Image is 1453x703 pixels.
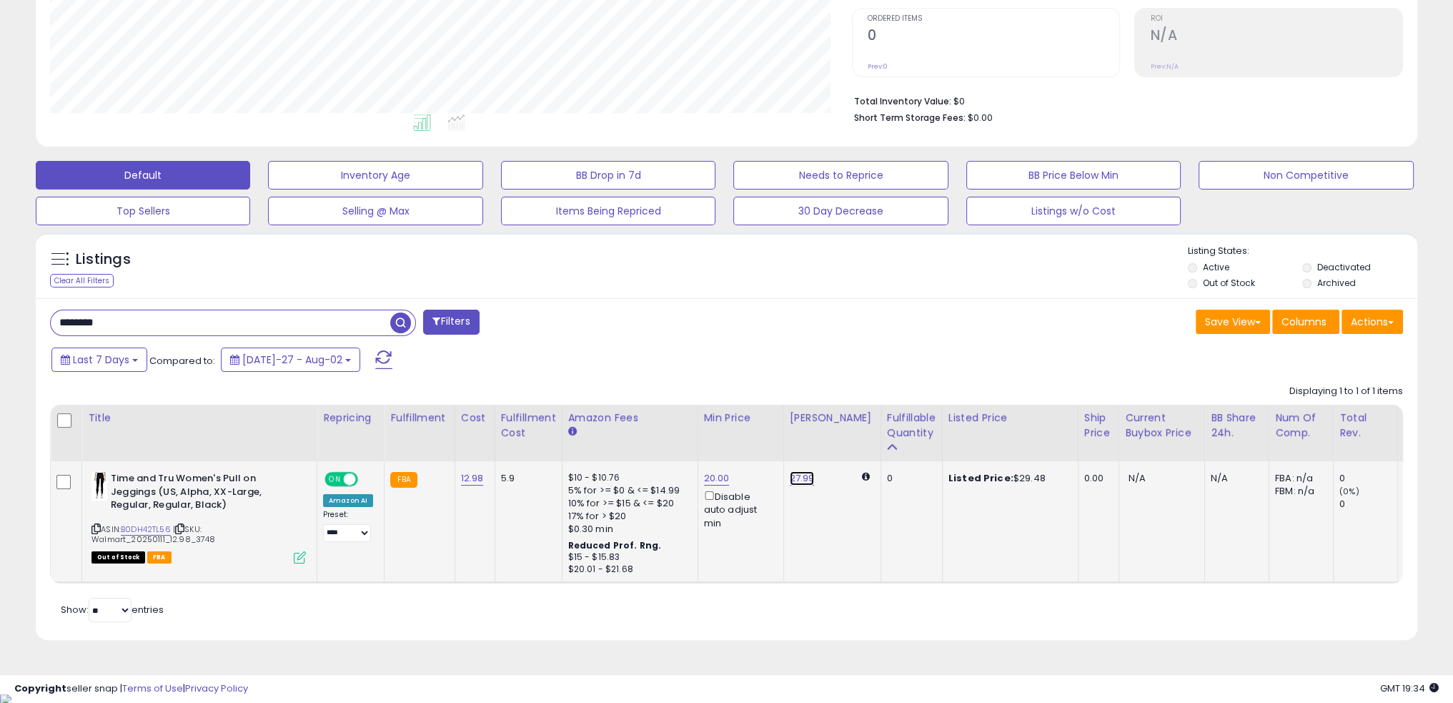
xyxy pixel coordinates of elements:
[1275,485,1322,498] div: FBM: n/a
[1339,472,1397,485] div: 0
[1211,411,1263,441] div: BB Share 24h.
[323,411,378,426] div: Repricing
[242,353,342,367] span: [DATE]-27 - Aug-02
[461,411,489,426] div: Cost
[854,92,1392,109] li: $0
[704,411,778,426] div: Min Price
[50,274,114,287] div: Clear All Filters
[1084,411,1113,441] div: Ship Price
[1289,385,1403,398] div: Displaying 1 to 1 of 1 items
[51,348,147,372] button: Last 7 Days
[790,471,815,486] a: 27.99
[868,15,1120,23] span: Ordered Items
[1339,486,1359,497] small: (0%)
[461,471,484,486] a: 12.98
[1196,310,1270,334] button: Save View
[501,472,551,485] div: 5.9
[149,354,215,368] span: Compared to:
[968,111,993,124] span: $0.00
[568,564,687,576] div: $20.01 - $21.68
[568,510,687,523] div: 17% for > $20
[423,310,479,335] button: Filters
[568,484,687,497] div: 5% for >= $0 & <= $14.99
[948,472,1067,485] div: $29.48
[1272,310,1339,334] button: Columns
[733,197,948,225] button: 30 Day Decrease
[854,112,966,124] b: Short Term Storage Fees:
[704,471,730,486] a: 20.00
[568,551,687,564] div: $15 - $15.83
[790,411,875,426] div: [PERSON_NAME]
[568,411,692,426] div: Amazon Fees
[1317,277,1356,289] label: Archived
[88,411,311,426] div: Title
[887,472,931,485] div: 0
[185,682,248,695] a: Privacy Policy
[323,510,373,542] div: Preset:
[966,161,1181,190] button: BB Price Below Min
[91,472,306,562] div: ASIN:
[568,497,687,510] div: 10% for >= $15 & <= $20
[966,197,1181,225] button: Listings w/o Cost
[122,682,183,695] a: Terms of Use
[733,161,948,190] button: Needs to Reprice
[568,472,687,484] div: $10 - $10.76
[1380,682,1439,695] span: 2025-08-10 19:34 GMT
[1339,498,1397,511] div: 0
[323,494,373,507] div: Amazon AI
[147,551,172,564] span: FBA
[73,353,129,367] span: Last 7 Days
[1275,472,1322,485] div: FBA: n/a
[1203,277,1255,289] label: Out of Stock
[14,682,248,696] div: seller snap | |
[868,62,888,71] small: Prev: 0
[568,539,662,551] b: Reduced Prof. Rng.
[501,161,715,190] button: BB Drop in 7d
[111,472,284,516] b: Time and Tru Women's Pull on Jeggings (US, Alpha, XX-Large, Regular, Regular, Black)
[704,488,773,530] div: Disable auto adjust min
[1150,62,1178,71] small: Prev: N/A
[36,161,250,190] button: Default
[221,348,360,372] button: [DATE]-27 - Aug-02
[1281,315,1326,329] span: Columns
[1199,161,1413,190] button: Non Competitive
[268,197,482,225] button: Selling @ Max
[861,472,869,481] i: Calculated using Dynamic Max Price.
[1084,472,1108,485] div: 0.00
[887,411,936,441] div: Fulfillable Quantity
[1211,472,1258,485] div: N/A
[121,523,171,536] a: B0DH42TL56
[356,473,379,486] span: OFF
[1342,310,1403,334] button: Actions
[390,411,448,426] div: Fulfillment
[568,523,687,536] div: $0.30 min
[91,523,216,545] span: | SKU: Walmart_20250111_12.98_3748
[568,426,577,438] small: Amazon Fees.
[326,473,344,486] span: ON
[390,472,417,488] small: FBA
[1150,15,1402,23] span: ROI
[1188,245,1417,258] p: Listing States:
[268,161,482,190] button: Inventory Age
[948,411,1072,426] div: Listed Price
[91,551,145,564] span: All listings that are currently out of stock and unavailable for purchase on Amazon
[91,472,107,501] img: 313YdsQv8gL._SL40_.jpg
[1339,411,1392,441] div: Total Rev.
[868,27,1120,46] h2: 0
[501,411,556,441] div: Fulfillment Cost
[1150,27,1402,46] h2: N/A
[1125,411,1199,441] div: Current Buybox Price
[61,603,164,616] span: Show: entries
[1317,261,1371,273] label: Deactivated
[1203,261,1229,273] label: Active
[36,197,250,225] button: Top Sellers
[76,250,131,270] h5: Listings
[1129,471,1146,485] span: N/A
[948,471,1013,485] b: Listed Price:
[501,197,715,225] button: Items Being Repriced
[854,95,951,107] b: Total Inventory Value:
[1275,411,1327,441] div: Num of Comp.
[14,682,66,695] strong: Copyright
